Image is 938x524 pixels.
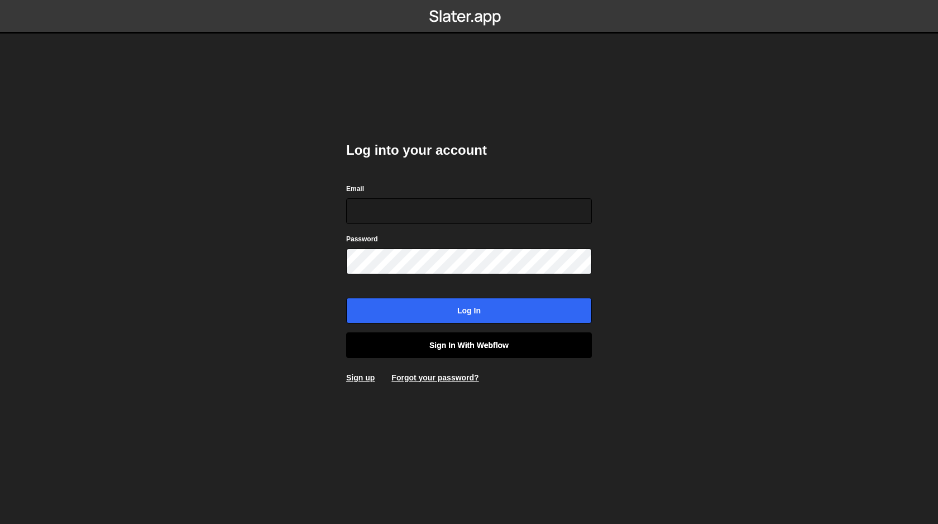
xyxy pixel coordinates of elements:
[346,234,378,245] label: Password
[346,373,375,382] a: Sign up
[346,298,592,323] input: Log in
[346,332,592,358] a: Sign in with Webflow
[346,183,364,194] label: Email
[346,141,592,159] h2: Log into your account
[391,373,478,382] a: Forgot your password?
